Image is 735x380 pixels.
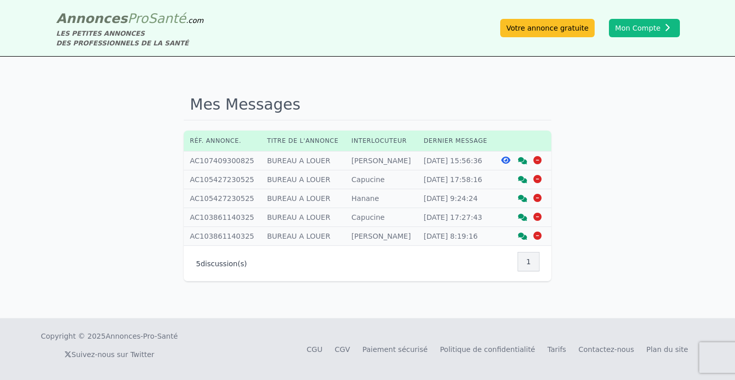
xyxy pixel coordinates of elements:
[418,131,494,151] th: Dernier message
[500,19,595,37] a: Votre annonce gratuite
[261,170,345,189] td: BUREAU A LOUER
[184,151,261,170] td: AC107409300825
[148,11,186,26] span: Santé
[346,151,418,170] td: [PERSON_NAME]
[518,252,539,271] nav: Pagination
[526,257,531,267] span: 1
[547,345,566,353] a: Tarifs
[261,151,345,170] td: BUREAU A LOUER
[518,176,527,183] i: Voir la discussion
[533,213,542,221] i: Supprimer la discussion
[346,131,418,151] th: Interlocuteur
[646,345,688,353] a: Plan du site
[184,227,261,246] td: AC103861140325
[346,208,418,227] td: Capucine
[196,259,247,269] p: discussion(s)
[518,195,527,202] i: Voir la discussion
[518,214,527,221] i: Voir la discussion
[261,208,345,227] td: BUREAU A LOUER
[184,89,551,120] h1: Mes Messages
[307,345,323,353] a: CGU
[578,345,634,353] a: Contactez-nous
[64,350,154,359] a: Suivez-nous sur Twitter
[440,345,535,353] a: Politique de confidentialité
[501,156,510,164] i: Voir l'annonce
[261,131,345,151] th: Titre de l'annonce
[533,175,542,183] i: Supprimer la discussion
[346,227,418,246] td: [PERSON_NAME]
[346,170,418,189] td: Capucine
[533,232,542,240] i: Supprimer la discussion
[609,19,680,37] button: Mon Compte
[186,16,203,24] span: .com
[184,189,261,208] td: AC105427230525
[184,170,261,189] td: AC105427230525
[261,189,345,208] td: BUREAU A LOUER
[518,233,527,240] i: Voir la discussion
[41,331,178,341] div: Copyright © 2025
[418,208,494,227] td: [DATE] 17:27:43
[418,151,494,170] td: [DATE] 15:56:36
[196,260,201,268] span: 5
[418,170,494,189] td: [DATE] 17:58:16
[418,227,494,246] td: [DATE] 8:19:16
[106,331,178,341] a: Annonces-Pro-Santé
[56,11,204,26] a: AnnoncesProSanté.com
[128,11,149,26] span: Pro
[335,345,350,353] a: CGV
[518,157,527,164] i: Voir la discussion
[362,345,428,353] a: Paiement sécurisé
[56,11,128,26] span: Annonces
[533,194,542,202] i: Supprimer la discussion
[184,131,261,151] th: Réf. annonce.
[418,189,494,208] td: [DATE] 9:24:24
[56,29,204,48] div: LES PETITES ANNONCES DES PROFESSIONNELS DE LA SANTÉ
[184,208,261,227] td: AC103861140325
[346,189,418,208] td: Hanane
[261,227,345,246] td: BUREAU A LOUER
[533,156,542,164] i: Supprimer la discussion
